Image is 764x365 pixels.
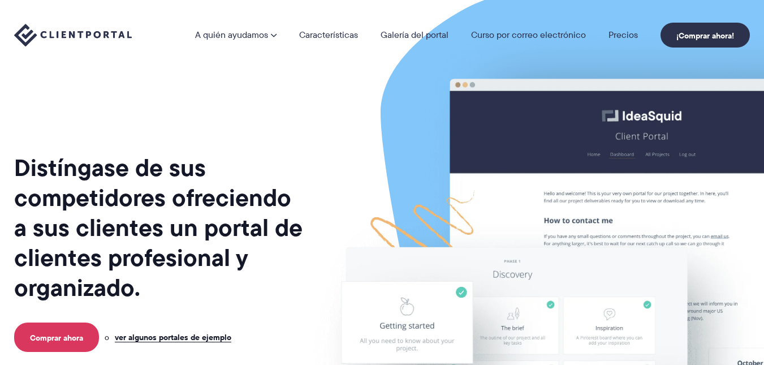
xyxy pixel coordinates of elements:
[608,31,638,40] a: Precios
[299,28,358,41] font: Características
[661,23,750,48] a: ¡Comprar ahora!
[14,323,99,352] a: Comprar ahora
[676,29,734,42] font: ¡Comprar ahora!
[195,31,277,40] a: A quién ayudamos
[115,332,231,342] a: ver algunos portales de ejemplo
[105,332,109,343] font: o
[381,28,448,41] font: Galería del portal
[471,28,586,41] font: Curso por correo electrónico
[14,149,303,306] font: Distíngase de sus competidores ofreciendo a sus clientes un portal de clientes profesional y orga...
[30,332,83,344] font: Comprar ahora
[608,28,638,41] font: Precios
[299,31,358,40] a: Características
[195,28,268,41] font: A quién ayudamos
[115,331,231,343] font: ver algunos portales de ejemplo
[381,31,448,40] a: Galería del portal
[471,31,586,40] a: Curso por correo electrónico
